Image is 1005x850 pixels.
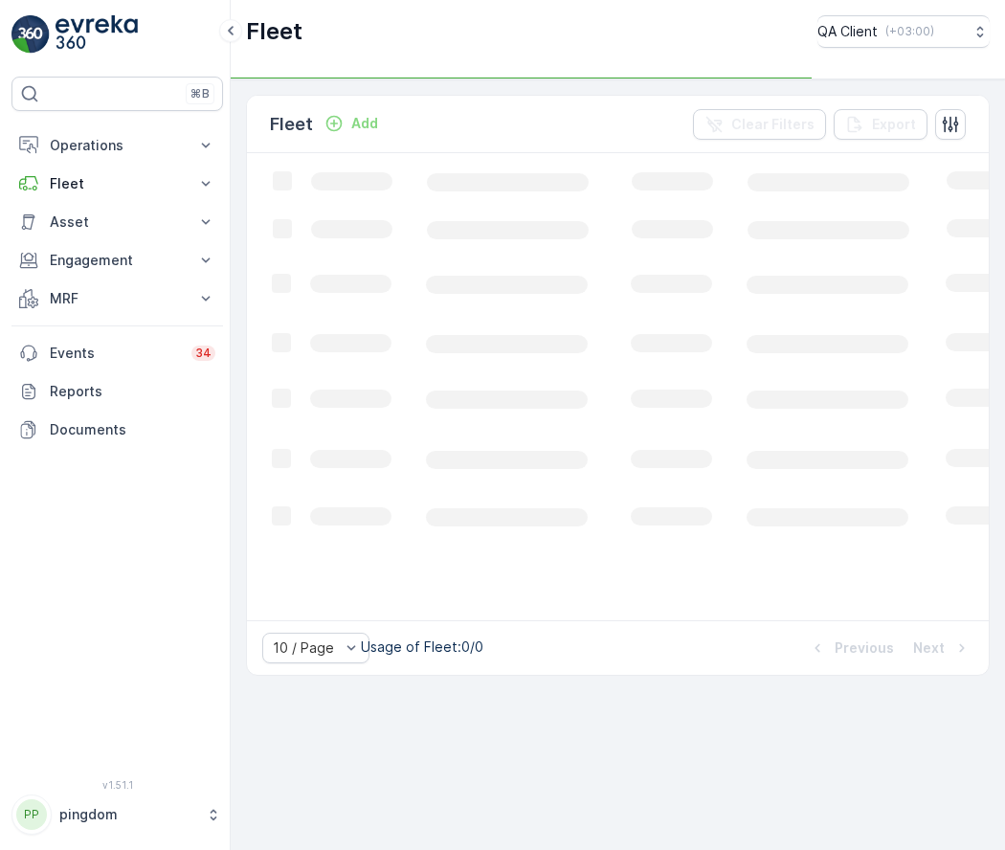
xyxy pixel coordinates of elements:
[11,165,223,203] button: Fleet
[50,289,185,308] p: MRF
[731,115,815,134] p: Clear Filters
[806,637,896,660] button: Previous
[195,346,212,361] p: 34
[911,637,973,660] button: Next
[11,280,223,318] button: MRF
[834,109,927,140] button: Export
[11,334,223,372] a: Events34
[351,114,378,133] p: Add
[11,203,223,241] button: Asset
[50,344,180,363] p: Events
[50,212,185,232] p: Asset
[56,15,138,54] img: logo_light-DOdMpM7g.png
[693,109,826,140] button: Clear Filters
[50,251,185,270] p: Engagement
[11,241,223,280] button: Engagement
[59,805,196,824] p: pingdom
[50,382,215,401] p: Reports
[817,15,990,48] button: QA Client(+03:00)
[317,112,386,135] button: Add
[11,15,50,54] img: logo
[246,16,302,47] p: Fleet
[11,372,223,411] a: Reports
[11,779,223,791] span: v 1.51.1
[16,799,47,830] div: PP
[361,637,483,657] p: Usage of Fleet : 0/0
[50,420,215,439] p: Documents
[50,136,185,155] p: Operations
[872,115,916,134] p: Export
[50,174,185,193] p: Fleet
[190,86,210,101] p: ⌘B
[11,411,223,449] a: Documents
[11,126,223,165] button: Operations
[270,111,313,138] p: Fleet
[835,638,894,658] p: Previous
[11,794,223,835] button: PPpingdom
[817,22,878,41] p: QA Client
[913,638,945,658] p: Next
[885,24,934,39] p: ( +03:00 )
